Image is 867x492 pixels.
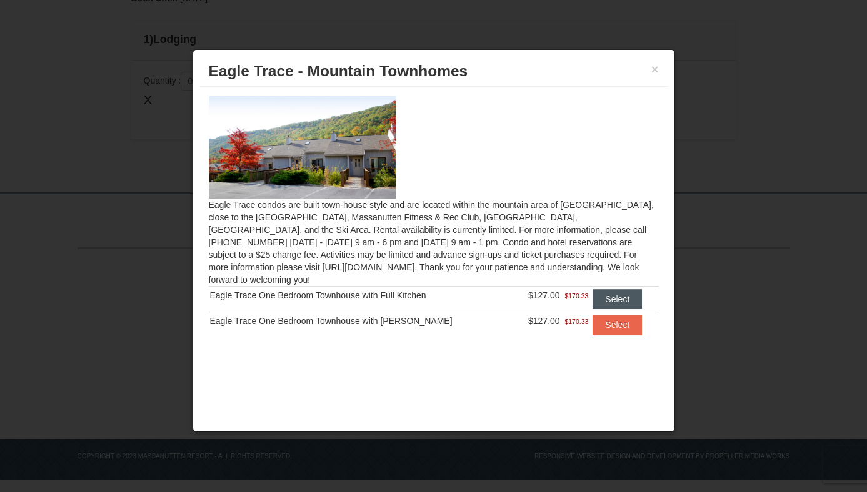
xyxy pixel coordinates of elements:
button: Select [593,289,642,309]
button: Select [593,315,642,335]
span: $127.00 [528,290,560,300]
span: $170.33 [564,315,588,328]
img: 19218983-1-9b289e55.jpg [209,96,396,199]
div: Eagle Trace condos are built town-house style and are located within the mountain area of [GEOGRA... [199,87,668,360]
span: Eagle Trace - Mountain Townhomes [209,62,468,79]
span: $127.00 [528,316,560,326]
button: × [651,63,659,76]
span: $170.33 [564,290,588,302]
div: Eagle Trace One Bedroom Townhouse with Full Kitchen [210,289,511,302]
div: Eagle Trace One Bedroom Townhouse with [PERSON_NAME] [210,315,511,327]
